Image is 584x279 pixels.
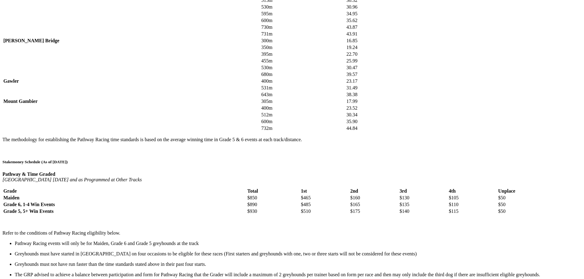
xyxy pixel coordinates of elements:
td: $115 [448,208,497,214]
td: 400m [261,105,345,111]
td: 43.87 [346,24,581,30]
td: 19.24 [346,44,581,51]
td: $110 [448,202,497,208]
td: $165 [350,202,399,208]
td: 680m [261,71,345,77]
td: 643m [261,92,345,98]
td: $160 [350,195,399,201]
td: 30.47 [346,65,581,71]
td: 595m [261,11,345,17]
strong: Grade [3,188,17,194]
td: $850 [247,195,300,201]
strong: Gawler [3,78,19,84]
td: 22.70 [346,51,581,57]
td: 732m [261,125,345,131]
p: Pathway Racing events will only be for Maiden, Grade 6 and Grade 5 greyhounds at the track [15,241,582,246]
td: 731m [261,31,345,37]
td: 300m [261,38,345,44]
td: 17.99 [346,98,581,104]
td: 34.95 [346,11,581,17]
td: 43.91 [346,31,581,37]
td: 44.84 [346,125,581,131]
strong: Mount Gambier [3,99,38,104]
strong: 3rd [399,188,407,194]
td: $130 [399,195,448,201]
td: 455m [261,58,345,64]
td: 31.49 [346,85,581,91]
strong: 2nd [350,188,358,194]
td: 35.62 [346,17,581,24]
td: $510 [301,208,349,214]
strong: 4th [449,188,456,194]
p: Greyhounds must not have run faster than the time standards stated above in their past four starts. [15,262,582,267]
td: 530m [261,65,345,71]
p: The GRP advised to achieve a balance between participation and form for Pathway Racing that the G... [15,272,582,277]
td: 35.90 [346,119,581,125]
td: 600m [261,17,345,24]
td: 512m [261,112,345,118]
td: $890 [247,202,300,208]
td: 350m [261,44,345,51]
td: $465 [301,195,349,201]
td: $175 [350,208,399,214]
h5: Stakemoney Schedule (As of [DATE]) [2,160,582,164]
td: 30.96 [346,4,581,10]
strong: Grade 5, 5+ Win Events [3,209,54,214]
strong: [PERSON_NAME] Bridge [3,38,59,43]
td: 16.85 [346,38,581,44]
p: Refer to the conditions of Pathway Racing eligibility below. [2,230,582,236]
td: 600m [261,119,345,125]
strong: Maiden [3,195,19,200]
td: $50 [498,208,581,214]
td: 39.57 [346,71,581,77]
td: 38.38 [346,92,581,98]
td: 305m [261,98,345,104]
td: $135 [399,202,448,208]
td: 25.99 [346,58,581,64]
strong: Total [247,188,258,194]
td: 30.34 [346,112,581,118]
td: $50 [498,195,581,201]
td: $485 [301,202,349,208]
td: $140 [399,208,448,214]
td: 730m [261,24,345,30]
p: The methodology for establishing the Pathway Racing time standards is based on the average winnin... [2,137,582,142]
td: $105 [448,195,497,201]
strong: Grade 6, 1-4 Win Events [3,202,55,207]
strong: Pathway & Time Graded [2,172,55,177]
td: $930 [247,208,300,214]
td: $50 [498,202,581,208]
strong: Unplace [498,188,515,194]
td: 23.52 [346,105,581,111]
td: 23.17 [346,78,581,84]
td: 530m [261,4,345,10]
strong: 1st [301,188,307,194]
p: Greyhounds must have started in [GEOGRAPHIC_DATA] on four occasions to be eligible for these race... [15,251,582,257]
td: 400m [261,78,345,84]
em: [GEOGRAPHIC_DATA] [DATE] and as Programmed at Other Tracks [2,177,142,182]
td: 531m [261,85,345,91]
td: 395m [261,51,345,57]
